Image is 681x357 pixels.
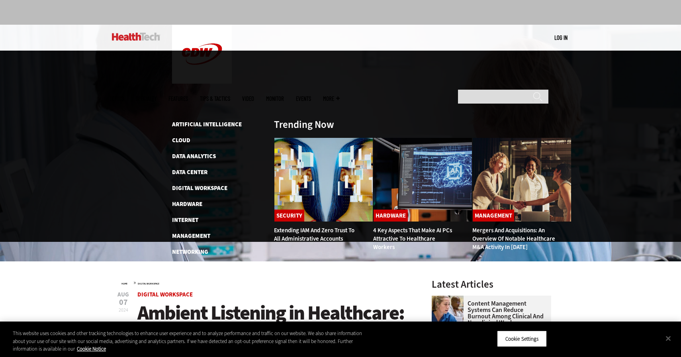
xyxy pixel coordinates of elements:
[172,136,190,144] a: Cloud
[121,282,127,285] a: Home
[172,232,210,240] a: Management
[374,210,408,222] a: Hardware
[172,216,198,224] a: Internet
[274,137,373,222] img: abstract image of woman with pixelated face
[117,292,129,298] span: Aug
[373,226,452,251] a: 4 Key Aspects That Make AI PCs Attractive to Healthcare Workers
[274,120,334,129] h3: Trending Now
[172,25,232,84] img: Home
[137,300,404,348] span: Ambient Listening in Healthcare: Dictation, Documentation and AI
[659,330,677,347] button: Close
[138,282,159,285] a: Digital Workspace
[554,33,567,42] div: User menu
[172,264,239,272] a: Patient-Centered Care
[172,120,242,128] a: Artificial Intelligence
[373,137,472,222] img: Desktop monitor with brain AI concept
[172,280,198,288] a: Security
[497,330,547,347] button: Cookie Settings
[473,210,514,222] a: Management
[172,152,216,160] a: Data Analytics
[13,330,375,353] div: This website uses cookies and other tracking technologies to enhance user experience and to analy...
[472,137,571,222] img: business leaders shake hands in conference room
[77,345,106,352] a: More information about your privacy
[117,298,129,306] span: 07
[274,226,354,243] a: Extending IAM and Zero Trust to All Administrative Accounts
[172,200,202,208] a: Hardware
[112,33,160,41] img: Home
[172,296,201,304] a: Software
[172,168,207,176] a: Data Center
[119,307,128,313] span: 2024
[554,34,567,41] a: Log in
[121,279,411,286] div: »
[137,290,193,298] a: Digital Workspace
[274,210,304,222] a: Security
[472,226,555,251] a: Mergers and Acquisitions: An Overview of Notable Healthcare M&A Activity in [DATE]
[172,248,208,256] a: Networking
[172,184,227,192] a: Digital Workspace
